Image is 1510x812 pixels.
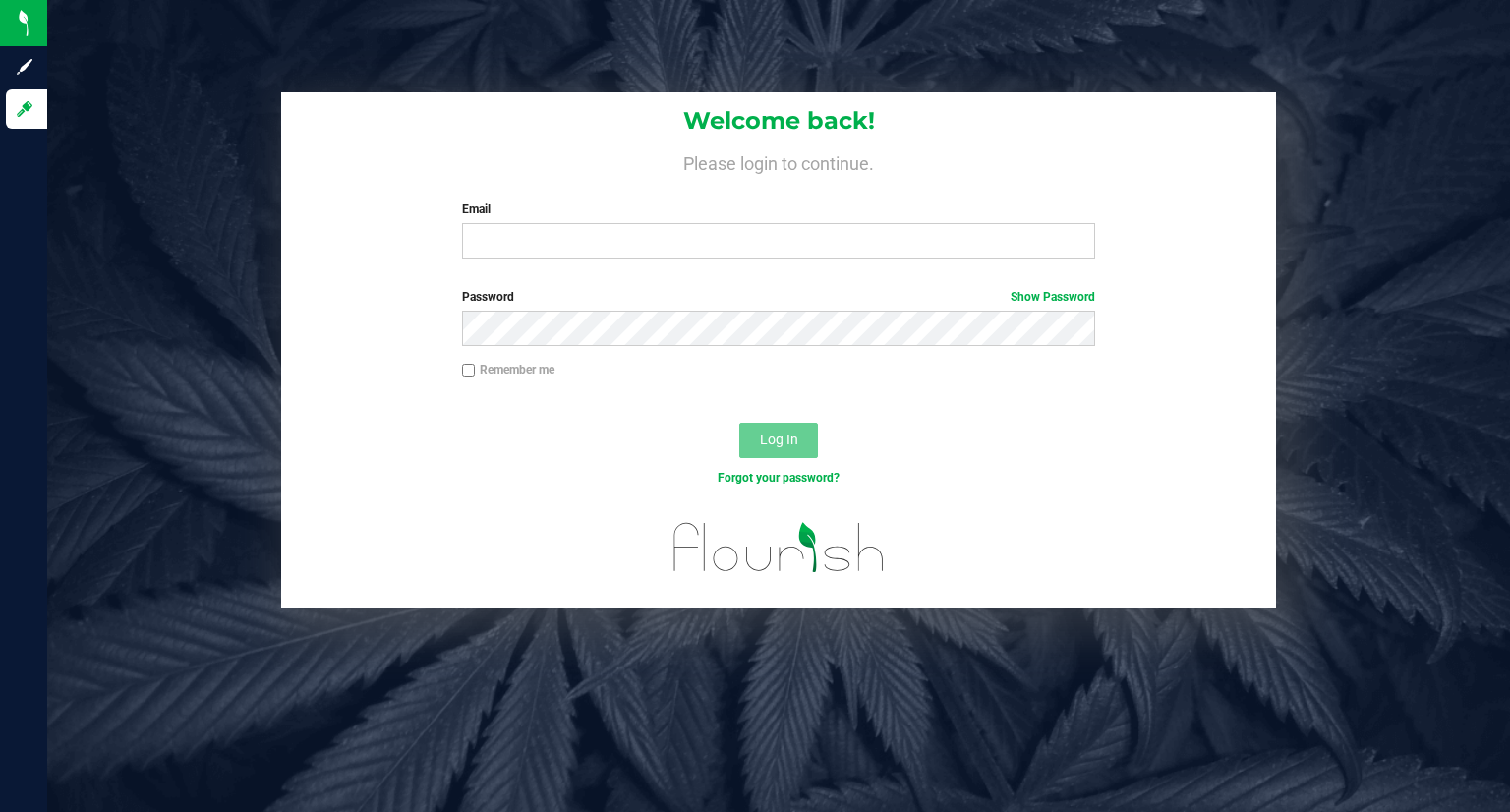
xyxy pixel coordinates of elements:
img: flourish_logo.svg [655,507,903,587]
inline-svg: Log in [15,99,34,119]
h1: Welcome back! [281,108,1276,134]
label: Email [462,201,1096,218]
span: Password [462,290,514,304]
button: Log In [739,423,818,458]
label: Remember me [462,361,554,378]
span: Log In [760,432,798,447]
a: Show Password [1011,290,1095,304]
h4: Please login to continue. [281,149,1276,173]
inline-svg: Sign up [15,57,34,77]
a: Forgot your password? [718,471,840,485]
input: Remember me [462,364,476,377]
